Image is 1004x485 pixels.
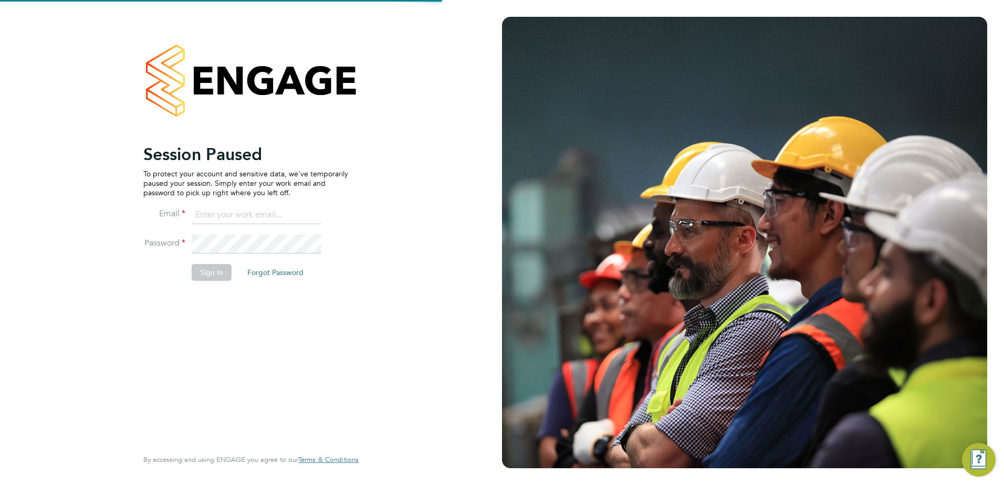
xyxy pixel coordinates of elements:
button: Sign In [192,264,232,281]
p: To protect your account and sensitive data, we've temporarily paused your session. Simply enter y... [143,169,348,198]
label: Email [143,208,185,219]
span: By accessing and using ENGAGE you agree to our [143,455,359,464]
input: Enter your work email... [192,206,321,225]
label: Password [143,238,185,249]
a: Terms & Conditions [298,456,359,464]
span: Terms & Conditions [298,455,359,464]
button: Engage Resource Center [962,443,996,477]
h2: Session Paused [143,144,348,165]
button: Forgot Password [239,264,312,281]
